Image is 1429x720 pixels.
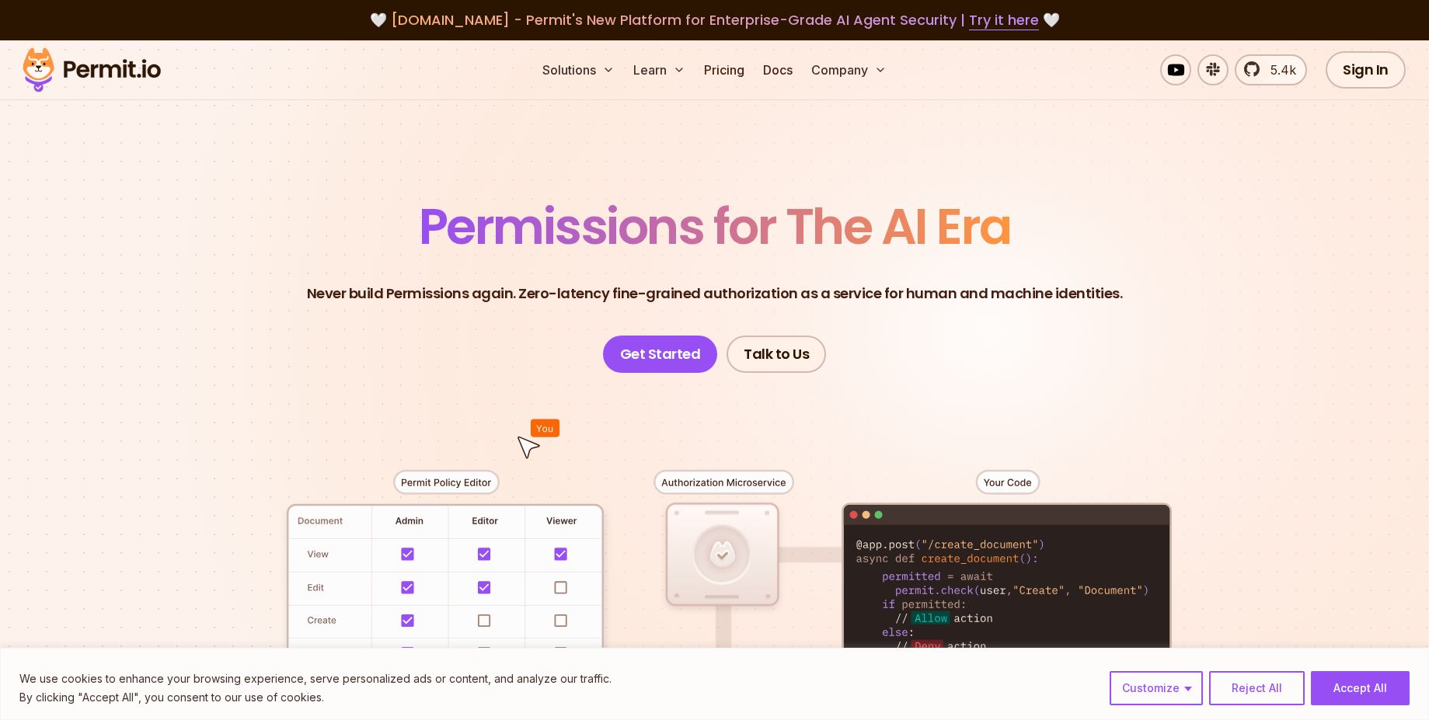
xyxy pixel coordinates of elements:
p: Never build Permissions again. Zero-latency fine-grained authorization as a service for human and... [307,283,1123,304]
button: Reject All [1209,671,1305,705]
span: [DOMAIN_NAME] - Permit's New Platform for Enterprise-Grade AI Agent Security | [391,10,1039,30]
a: 5.4k [1235,54,1307,85]
div: 🤍 🤍 [37,9,1392,31]
button: Solutions [536,54,621,85]
a: Get Started [603,336,718,373]
button: Learn [627,54,692,85]
span: Permissions for The AI Era [419,192,1011,261]
a: Pricing [698,54,751,85]
button: Customize [1110,671,1203,705]
p: By clicking "Accept All", you consent to our use of cookies. [19,688,612,707]
a: Try it here [969,10,1039,30]
a: Docs [757,54,799,85]
p: We use cookies to enhance your browsing experience, serve personalized ads or content, and analyz... [19,670,612,688]
span: 5.4k [1261,61,1296,79]
img: Permit logo [16,43,168,96]
button: Company [805,54,893,85]
button: Accept All [1311,671,1410,705]
a: Talk to Us [727,336,826,373]
a: Sign In [1326,51,1406,89]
